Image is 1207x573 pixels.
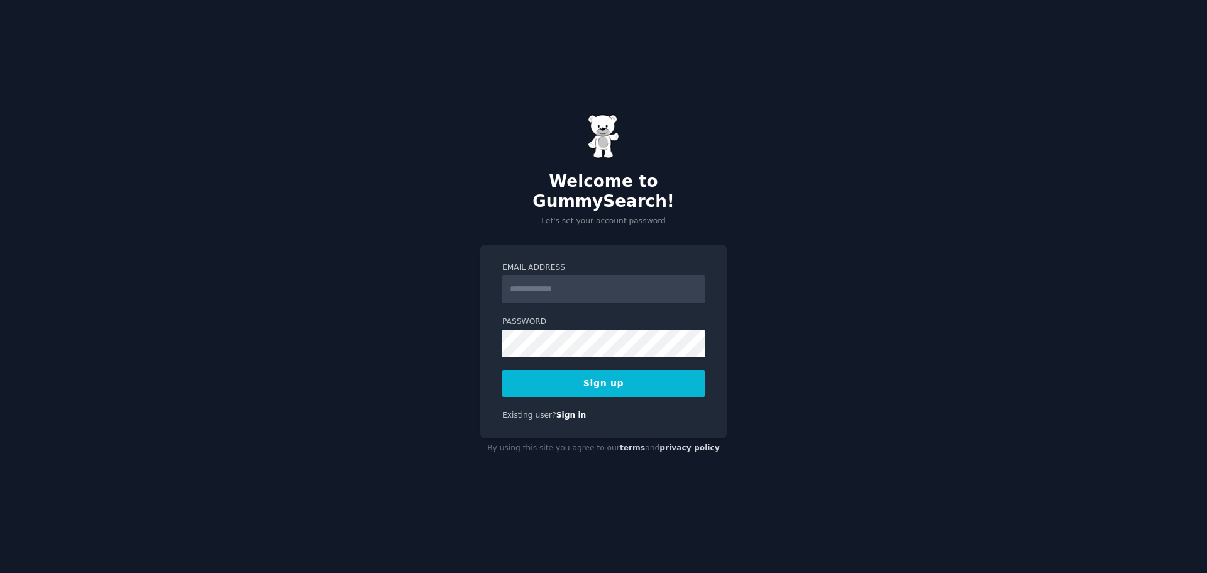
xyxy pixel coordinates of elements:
[502,262,705,274] label: Email Address
[480,438,727,459] div: By using this site you agree to our and
[502,316,705,328] label: Password
[502,411,556,420] span: Existing user?
[659,443,720,452] a: privacy policy
[480,216,727,227] p: Let's set your account password
[480,172,727,211] h2: Welcome to GummySearch!
[620,443,645,452] a: terms
[588,114,619,159] img: Gummy Bear
[502,370,705,397] button: Sign up
[556,411,587,420] a: Sign in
